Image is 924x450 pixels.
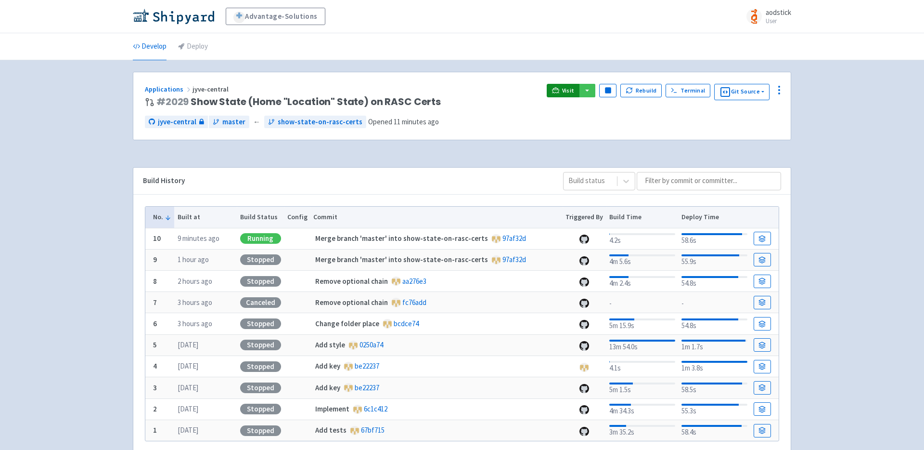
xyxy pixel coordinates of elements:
small: User [766,18,791,24]
time: [DATE] [178,361,198,371]
b: 2 [153,404,157,413]
time: [DATE] [178,340,198,349]
div: 4m 5.6s [609,252,675,267]
button: Rebuild [620,84,662,97]
a: Applications [145,85,192,93]
span: aodstick [766,8,791,17]
a: bcdce74 [394,319,419,328]
strong: Remove optional chain [315,277,388,286]
a: Build Details [754,232,771,245]
th: Build Time [606,207,678,228]
b: 8 [153,277,157,286]
div: 54.8s [681,317,747,331]
a: show-state-on-rasc-certs [264,116,366,129]
span: Visit [562,87,575,94]
b: 5 [153,340,157,349]
strong: Merge branch 'master' into show-state-on-rasc-certs [315,255,488,264]
span: ← [253,117,260,128]
strong: Remove optional chain [315,298,388,307]
a: Build Details [754,296,771,309]
time: 9 minutes ago [178,234,219,243]
div: 58.5s [681,381,747,396]
div: 58.4s [681,423,747,438]
div: 4.1s [609,359,675,374]
div: 55.3s [681,402,747,417]
strong: Add key [315,383,340,392]
a: Deploy [178,33,208,60]
div: 5m 1.5s [609,381,675,396]
span: Opened [368,117,439,126]
div: Stopped [240,340,281,350]
b: 3 [153,383,157,392]
b: 6 [153,319,157,328]
div: - [609,296,675,309]
b: 7 [153,298,157,307]
strong: Merge branch 'master' into show-state-on-rasc-certs [315,234,488,243]
div: 4m 34.3s [609,402,675,417]
a: be22237 [355,383,379,392]
div: - [681,296,747,309]
th: Commit [310,207,563,228]
a: 67bf715 [361,425,385,435]
b: 1 [153,425,157,435]
div: 4m 2.4s [609,274,675,289]
input: Filter by commit or committer... [637,172,781,190]
a: fc76add [402,298,426,307]
a: Build Details [754,402,771,416]
strong: Add style [315,340,345,349]
a: Build Details [754,275,771,288]
b: 4 [153,361,157,371]
th: Built at [174,207,237,228]
strong: Add key [315,361,340,371]
div: Stopped [240,404,281,414]
span: master [222,117,245,128]
a: 6c1c412 [364,404,387,413]
a: Build Details [754,253,771,266]
a: Build Details [754,360,771,373]
time: 2 hours ago [178,277,212,286]
span: Show State (Home "Location" State) on RASC Certs [156,96,441,107]
a: Build Details [754,424,771,437]
div: Stopped [240,254,281,265]
b: 10 [153,234,161,243]
button: Pause [599,84,616,97]
b: 9 [153,255,157,264]
th: Build Status [237,207,284,228]
a: aodstick User [741,9,791,24]
time: 3 hours ago [178,319,212,328]
div: 13m 54.0s [609,338,675,353]
div: 55.9s [681,252,747,267]
a: Build Details [754,317,771,331]
strong: Implement [315,404,349,413]
time: 11 minutes ago [394,117,439,126]
button: Git Source [714,84,770,100]
a: Terminal [666,84,710,97]
a: #2029 [156,95,189,108]
time: 3 hours ago [178,298,212,307]
strong: Change folder place [315,319,379,328]
div: 4.2s [609,231,675,246]
a: be22237 [355,361,379,371]
span: show-state-on-rasc-certs [278,117,362,128]
th: Triggered By [563,207,606,228]
strong: Add tests [315,425,346,435]
div: Running [240,233,281,244]
time: [DATE] [178,404,198,413]
div: Stopped [240,276,281,287]
span: jyve-central [192,85,230,93]
div: 1m 1.7s [681,338,747,353]
time: [DATE] [178,383,198,392]
div: 58.6s [681,231,747,246]
time: 1 hour ago [178,255,209,264]
div: 5m 15.9s [609,317,675,331]
a: 0250a74 [359,340,383,349]
a: 97af32d [502,255,526,264]
a: Build Details [754,381,771,395]
a: Advantage-Solutions [226,8,325,25]
th: Config [284,207,310,228]
a: master [209,116,249,129]
a: Visit [547,84,579,97]
a: jyve-central [145,116,208,129]
div: Stopped [240,425,281,436]
span: jyve-central [158,117,196,128]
